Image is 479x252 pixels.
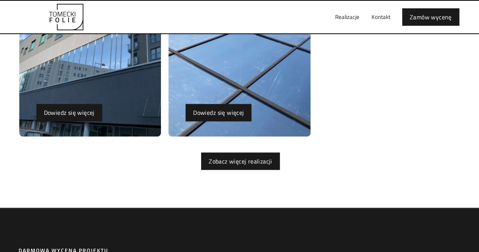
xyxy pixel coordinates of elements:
[365,5,396,29] a: Kontakt
[329,5,365,29] a: Realizacje
[36,104,102,121] a: Dowiedz się więcej
[186,104,251,121] a: Dowiedz się więcej
[201,152,280,170] a: Zobacz więcej realizacji
[402,8,459,26] a: Zamów wycenę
